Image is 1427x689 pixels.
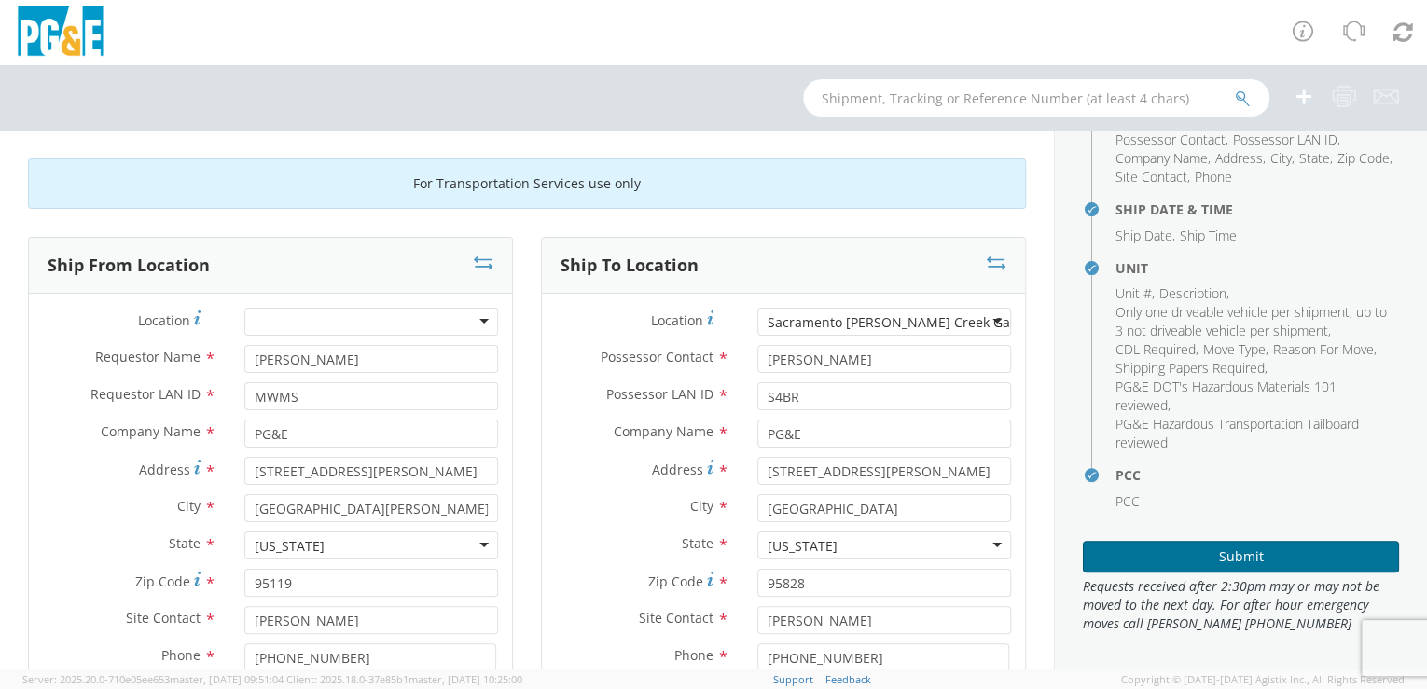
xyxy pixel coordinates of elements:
a: Feedback [825,672,871,686]
span: PG&E Hazardous Transportation Tailboard reviewed [1115,415,1359,451]
span: Possessor Contact [1115,131,1226,148]
li: , [1115,359,1268,378]
img: pge-logo-06675f144f4cfa6a6814.png [14,6,107,61]
div: Sacramento [PERSON_NAME] Creek Gas GC [768,313,1038,332]
span: Requestor Name [95,348,201,365]
span: Only one driveable vehicle per shipment, up to 3 not driveable vehicle per shipment [1115,303,1387,339]
li: , [1273,340,1377,359]
span: Description [1159,284,1226,302]
span: PCC [1115,492,1140,510]
input: Shipment, Tracking or Reference Number (at least 4 chars) [803,79,1269,117]
span: Address [1215,149,1263,167]
h4: Unit [1115,261,1399,275]
span: Site Contact [1115,168,1187,186]
span: Zip Code [648,572,703,590]
span: CDL Required [1115,340,1196,358]
span: Address [139,461,190,478]
span: Shipping Papers Required [1115,359,1265,377]
span: Move Type [1203,340,1266,358]
h4: PCC [1115,468,1399,482]
span: Company Name [614,422,713,440]
span: Zip Code [1337,149,1390,167]
span: Site Contact [126,609,201,627]
span: Company Name [1115,149,1208,167]
li: , [1233,131,1340,149]
span: Client: 2025.18.0-37e85b1 [286,672,522,686]
span: Possessor LAN ID [606,385,713,403]
span: Zip Code [135,572,190,590]
span: Requestor LAN ID [90,385,201,403]
h3: Ship To Location [561,256,699,275]
span: master, [DATE] 09:51:04 [170,672,284,686]
span: State [682,534,713,552]
li: , [1115,284,1155,303]
h3: Ship From Location [48,256,210,275]
span: City [690,497,713,515]
li: , [1299,149,1333,168]
li: , [1115,149,1211,168]
li: , [1115,168,1190,186]
li: , [1115,378,1394,415]
span: Server: 2025.20.0-710e05ee653 [22,672,284,686]
span: Phone [674,646,713,664]
li: , [1115,227,1175,245]
a: Support [773,672,813,686]
li: , [1115,303,1394,340]
span: master, [DATE] 10:25:00 [409,672,522,686]
span: Location [651,311,703,329]
span: City [1270,149,1292,167]
span: Possessor LAN ID [1233,131,1337,148]
li: , [1337,149,1392,168]
h4: Ship Date & Time [1115,202,1399,216]
span: Unit # [1115,284,1152,302]
span: PG&E DOT's Hazardous Materials 101 reviewed [1115,378,1337,414]
button: Submit [1083,541,1399,572]
span: Phone [161,646,201,664]
li: , [1203,340,1268,359]
div: For Transportation Services use only [28,158,1026,209]
span: State [169,534,201,552]
span: Phone [1195,168,1232,186]
li: , [1215,149,1266,168]
li: , [1115,131,1228,149]
span: Ship Time [1180,227,1237,244]
span: City [177,497,201,515]
span: Company Name [101,422,201,440]
li: , [1159,284,1229,303]
li: , [1115,340,1198,359]
span: Possessor Contact [601,348,713,365]
div: [US_STATE] [255,537,325,556]
span: Site Contact [639,609,713,627]
div: [US_STATE] [768,537,838,556]
span: Location [138,311,190,329]
span: State [1299,149,1330,167]
span: Reason For Move [1273,340,1374,358]
span: Requests received after 2:30pm may or may not be moved to the next day. For after hour emergency ... [1083,577,1399,633]
span: Address [652,461,703,478]
li: , [1270,149,1295,168]
span: Copyright © [DATE]-[DATE] Agistix Inc., All Rights Reserved [1121,672,1405,687]
span: Ship Date [1115,227,1172,244]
